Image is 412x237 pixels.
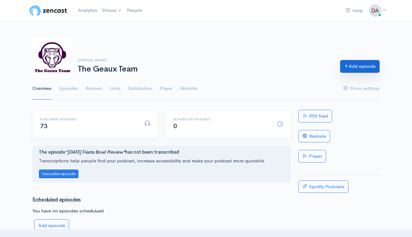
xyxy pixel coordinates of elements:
h4: The episode has not been transcribed [39,150,284,155]
a: Links [110,77,120,100]
a: Website [180,77,197,100]
h6: Published episodes [40,118,137,121]
a: Distribution [128,77,152,100]
img: ZenCast Logo [29,4,68,17]
h3: Scheduled episodes [32,197,291,203]
span: 0 [173,122,177,130]
p: Transcriptions help people find your podcast, increase accessibility and make your podcast more q... [39,157,284,165]
h6: [PERSON_NAME] [78,58,333,62]
a: Website [298,130,330,143]
a: Reviews [86,77,102,100]
a: RSS feed [298,110,332,123]
span: 73 [40,122,47,130]
a: Player [298,150,326,163]
a: Show settings [343,77,380,100]
a: Player [160,77,173,100]
img: ... [369,4,382,17]
a: People [124,4,144,17]
a: Shows [100,4,124,17]
a: Help [343,4,365,17]
p: You have no episodes schedulued [32,207,291,215]
a: Spotify Podcasts [298,180,349,193]
i: "[DATE] Fiesta Bowl Preview" [65,149,125,155]
a: Analytics [76,4,100,17]
a: Add episode [340,60,380,73]
h1: The Geaux Team [78,65,333,74]
a: Add episode [34,219,69,232]
a: Transcribe episode [39,170,78,176]
h6: Scheduled episodes [173,118,270,121]
button: Transcribe episode [39,170,78,179]
a: Episodes [59,77,78,100]
a: Overview [32,77,52,100]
